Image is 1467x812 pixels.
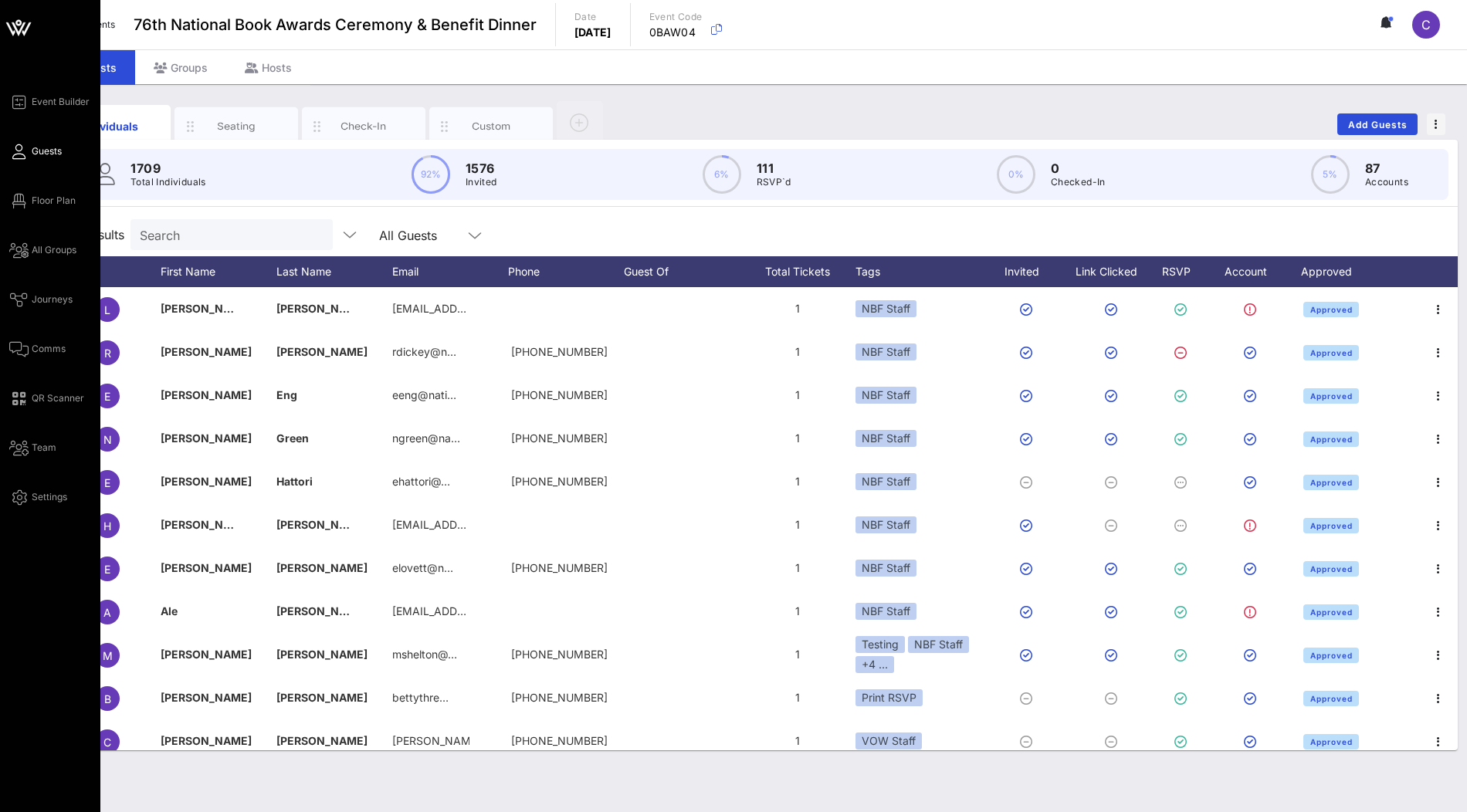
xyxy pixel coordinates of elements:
[9,340,66,358] a: Comms
[392,604,578,617] span: [EMAIL_ADDRESS][DOMAIN_NAME]
[511,431,608,445] span: +18056303998
[1309,391,1352,401] span: Approved
[1365,174,1408,190] p: Accounts
[511,388,608,401] span: +19096416180
[1347,119,1408,130] span: Add Guests
[276,256,392,287] div: Last Name
[9,93,90,111] a: Event Builder
[740,330,855,374] div: 1
[330,119,398,134] div: Check-In
[276,518,368,531] span: [PERSON_NAME]
[276,388,297,401] span: Eng
[134,13,537,36] span: 76th National Book Awards Ceremony & Benefit Dinner
[1309,607,1352,617] span: Approved
[740,374,855,417] div: 1
[649,9,703,25] p: Event Code
[1303,345,1360,360] button: Approved
[161,256,276,287] div: First Name
[161,648,252,661] span: [PERSON_NAME]
[161,475,252,488] span: [PERSON_NAME]
[104,390,110,403] span: E
[161,431,252,445] span: [PERSON_NAME]
[1303,431,1360,447] button: Approved
[1051,174,1106,190] p: Checked-In
[1309,694,1352,703] span: Approved
[1211,256,1296,287] div: Account
[740,503,855,546] div: 1
[32,243,76,257] span: All Groups
[161,734,252,747] span: [PERSON_NAME]
[855,656,894,673] div: +4 ...
[32,293,73,306] span: Journeys
[508,256,624,287] div: Phone
[32,342,66,356] span: Comms
[1309,737,1352,746] span: Approved
[161,388,252,401] span: [PERSON_NAME]
[855,343,916,360] div: NBF Staff
[855,732,922,749] div: VOW Staff
[392,633,457,676] p: mshelton@…
[466,174,497,190] p: Invited
[855,636,905,653] div: Testing
[276,734,368,747] span: [PERSON_NAME]
[574,9,612,25] p: Date
[1412,11,1440,39] div: C
[624,256,740,287] div: Guest Of
[9,488,67,506] a: Settings
[202,119,271,134] div: Seating
[855,256,987,287] div: Tags
[1309,564,1352,573] span: Approved
[392,719,469,763] p: [PERSON_NAME]@v…
[511,475,608,488] span: +16319422569
[103,606,111,619] span: A
[1303,302,1360,317] button: Approved
[276,604,368,617] span: [PERSON_NAME]
[161,518,252,531] span: [PERSON_NAME]
[740,546,855,590] div: 1
[908,636,969,653] div: NBF Staff
[104,303,110,316] span: L
[855,689,923,706] div: Print RSVP
[1337,113,1418,135] button: Add Guests
[1303,475,1360,490] button: Approved
[276,475,313,488] span: Hattori
[161,691,252,704] span: [PERSON_NAME]
[226,50,310,85] div: Hosts
[392,302,578,315] span: [EMAIL_ADDRESS][DOMAIN_NAME]
[9,290,73,309] a: Journeys
[1309,521,1352,530] span: Approved
[9,191,76,210] a: Floor Plan
[511,734,608,747] span: +639055402900
[1303,388,1360,404] button: Approved
[855,300,916,317] div: NBF Staff
[649,25,703,40] p: 0BAW04
[379,228,437,242] div: All Guests
[1296,256,1373,287] div: Approved
[855,516,916,533] div: NBF Staff
[276,648,368,661] span: [PERSON_NAME]
[32,490,67,504] span: Settings
[1303,691,1360,706] button: Approved
[740,460,855,503] div: 1
[32,95,90,109] span: Event Builder
[392,256,508,287] div: Email
[511,691,608,704] span: +13479273638
[574,25,612,40] p: [DATE]
[1309,651,1352,660] span: Approved
[9,389,84,408] a: QR Scanner
[161,604,178,617] span: Ale
[75,118,144,134] div: Individuals
[1303,604,1360,620] button: Approved
[104,476,110,489] span: E
[103,649,113,662] span: M
[1303,648,1360,663] button: Approved
[130,174,206,190] p: Total Individuals
[1365,159,1408,178] p: 87
[135,50,226,85] div: Groups
[392,330,456,374] p: rdickey@n…
[104,563,110,576] span: E
[1309,348,1352,357] span: Approved
[32,441,56,455] span: Team
[987,256,1072,287] div: Invited
[392,546,453,590] p: elovett@n…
